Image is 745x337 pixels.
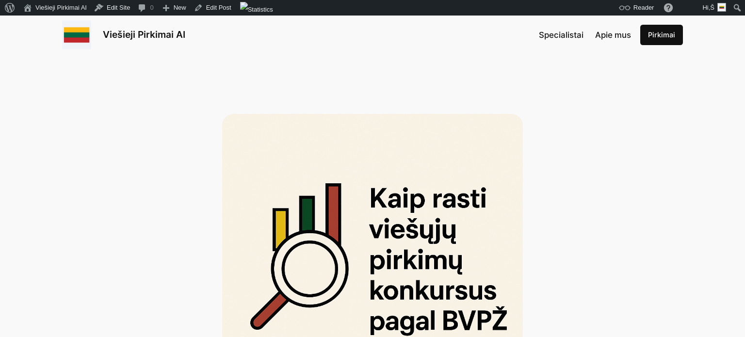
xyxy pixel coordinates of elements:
img: Viešieji pirkimai logo [62,20,91,49]
span: Š [710,4,714,11]
a: Viešieji Pirkimai AI [103,29,185,40]
a: Apie mus [595,29,631,41]
span: Specialistai [539,30,583,40]
a: Specialistai [539,29,583,41]
span: Apie mus [595,30,631,40]
a: Pirkimai [640,25,683,45]
nav: Navigation [539,29,631,41]
img: Views over 48 hours. Click for more Jetpack Stats. [240,2,273,17]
